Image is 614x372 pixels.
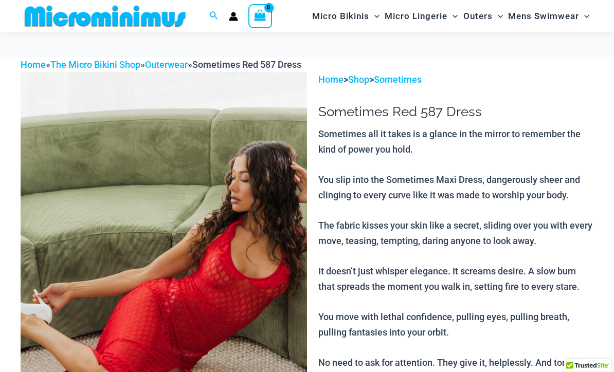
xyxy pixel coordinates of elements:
span: Outers [463,3,493,29]
span: Micro Lingerie [385,3,447,29]
a: Sometimes [374,74,422,85]
a: Shop [348,74,369,85]
a: The Micro Bikini Shop [50,59,140,70]
a: Account icon link [229,12,238,21]
a: View Shopping Cart, empty [248,4,272,28]
a: Outerwear [145,59,188,70]
span: Menu Toggle [447,3,458,29]
img: MM SHOP LOGO FLAT [21,5,190,28]
h1: Sometimes Red 587 Dress [318,104,593,120]
a: Search icon link [209,10,219,23]
a: Mens SwimwearMenu ToggleMenu Toggle [505,3,592,29]
nav: Site Navigation [308,2,593,31]
span: Micro Bikinis [312,3,369,29]
span: Sometimes Red 587 Dress [192,59,301,70]
a: Home [318,74,344,85]
a: Home [21,59,46,70]
span: Menu Toggle [493,3,503,29]
span: » » » [21,59,301,70]
span: Menu Toggle [369,3,380,29]
a: Micro LingerieMenu ToggleMenu Toggle [382,3,460,29]
span: Menu Toggle [579,3,589,29]
a: Micro BikinisMenu ToggleMenu Toggle [310,3,382,29]
p: > > [318,72,593,87]
span: Mens Swimwear [508,3,579,29]
a: OutersMenu ToggleMenu Toggle [461,3,505,29]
